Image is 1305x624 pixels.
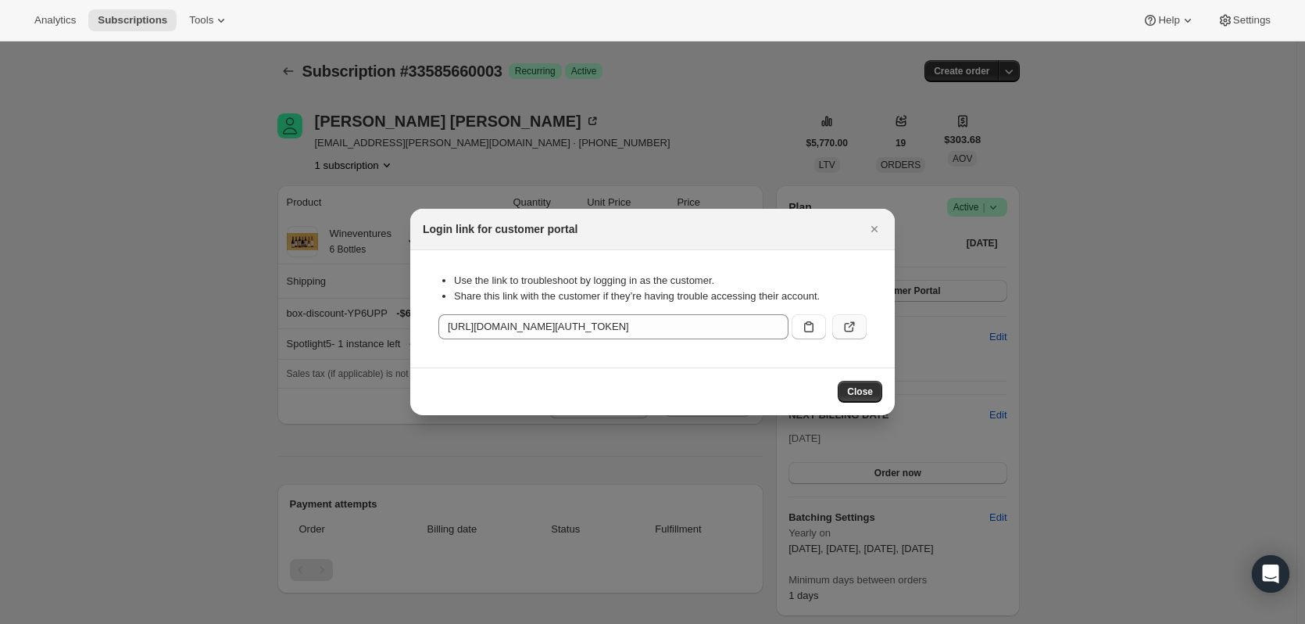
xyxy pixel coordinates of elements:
[454,273,867,289] li: Use the link to troubleshoot by logging in as the customer.
[1208,9,1280,31] button: Settings
[98,14,167,27] span: Subscriptions
[189,14,213,27] span: Tools
[88,9,177,31] button: Subscriptions
[423,221,577,237] h2: Login link for customer portal
[180,9,238,31] button: Tools
[1252,555,1289,593] div: Open Intercom Messenger
[838,381,882,403] button: Close
[25,9,85,31] button: Analytics
[1133,9,1204,31] button: Help
[454,289,867,304] li: Share this link with the customer if they’re having trouble accessing their account.
[863,218,885,240] button: Close
[1158,14,1179,27] span: Help
[847,386,873,398] span: Close
[34,14,76,27] span: Analytics
[1233,14,1271,27] span: Settings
